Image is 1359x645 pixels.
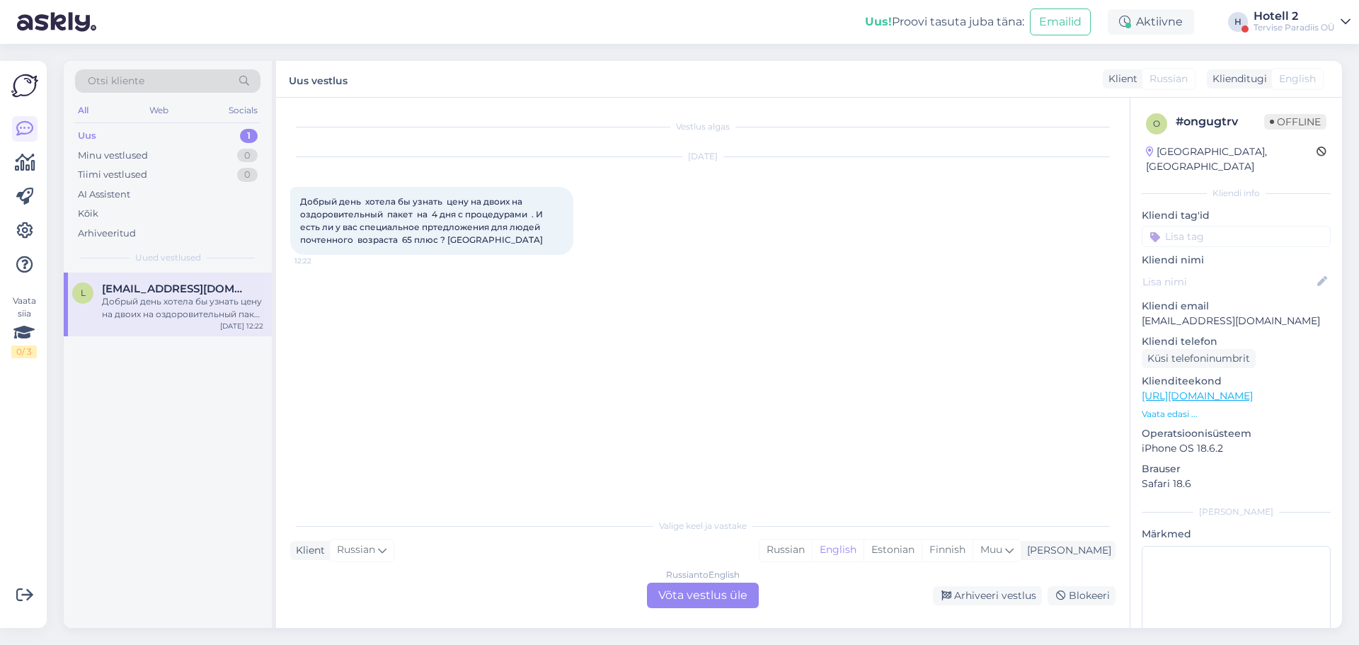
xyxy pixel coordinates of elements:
[1264,114,1326,130] span: Offline
[11,295,37,358] div: Vaata siia
[865,15,892,28] b: Uus!
[81,287,86,298] span: l
[11,346,37,358] div: 0 / 3
[1153,118,1160,129] span: o
[240,129,258,143] div: 1
[933,586,1042,605] div: Arhiveeri vestlus
[102,295,263,321] div: Добрый день хотела бы узнать цену на двоих на оздоровительный пакет на 4 дня с процедурами . И ес...
[1142,334,1331,349] p: Kliendi telefon
[1176,113,1264,130] div: # ongugtrv
[289,69,348,89] label: Uus vestlus
[864,540,922,561] div: Estonian
[1142,187,1331,200] div: Kliendi info
[226,101,260,120] div: Socials
[1142,274,1314,290] input: Lisa nimi
[1142,299,1331,314] p: Kliendi email
[220,321,263,331] div: [DATE] 12:22
[1142,253,1331,268] p: Kliendi nimi
[337,542,375,558] span: Russian
[290,150,1116,163] div: [DATE]
[1254,11,1351,33] a: Hotell 2Tervise Paradiis OÜ
[1108,9,1194,35] div: Aktiivne
[75,101,91,120] div: All
[1228,12,1248,32] div: H
[1142,226,1331,247] input: Lisa tag
[759,540,812,561] div: Russian
[647,583,759,608] div: Võta vestlus üle
[1142,426,1331,441] p: Operatsioonisüsteem
[1142,374,1331,389] p: Klienditeekond
[1142,408,1331,421] p: Vaata edasi ...
[78,188,130,202] div: AI Assistent
[102,282,249,295] span: ljubkul@gmail.com
[78,168,147,182] div: Tiimi vestlused
[300,196,545,245] span: Добрый день хотела бы узнать цену на двоих на оздоровительный пакет на 4 дня с процедурами . И ес...
[78,149,148,163] div: Minu vestlused
[11,72,38,99] img: Askly Logo
[88,74,144,89] span: Otsi kliente
[980,543,1002,556] span: Muu
[78,129,96,143] div: Uus
[1142,462,1331,476] p: Brauser
[237,149,258,163] div: 0
[294,256,348,266] span: 12:22
[1103,72,1137,86] div: Klient
[1142,208,1331,223] p: Kliendi tag'id
[1142,476,1331,491] p: Safari 18.6
[147,101,171,120] div: Web
[1254,22,1335,33] div: Tervise Paradiis OÜ
[1030,8,1091,35] button: Emailid
[666,569,740,581] div: Russian to English
[237,168,258,182] div: 0
[922,540,973,561] div: Finnish
[1254,11,1335,22] div: Hotell 2
[1149,72,1188,86] span: Russian
[1207,72,1267,86] div: Klienditugi
[1279,72,1316,86] span: English
[1142,349,1256,368] div: Küsi telefoninumbrit
[78,207,98,221] div: Kõik
[1021,543,1111,558] div: [PERSON_NAME]
[290,120,1116,133] div: Vestlus algas
[1146,144,1317,174] div: [GEOGRAPHIC_DATA], [GEOGRAPHIC_DATA]
[1142,441,1331,456] p: iPhone OS 18.6.2
[135,251,201,264] span: Uued vestlused
[1142,506,1331,518] div: [PERSON_NAME]
[290,543,325,558] div: Klient
[1142,389,1253,402] a: [URL][DOMAIN_NAME]
[1142,527,1331,542] p: Märkmed
[1142,314,1331,329] p: [EMAIL_ADDRESS][DOMAIN_NAME]
[290,520,1116,532] div: Valige keel ja vastake
[865,13,1024,30] div: Proovi tasuta juba täna:
[1048,586,1116,605] div: Blokeeri
[812,540,864,561] div: English
[78,227,136,241] div: Arhiveeritud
